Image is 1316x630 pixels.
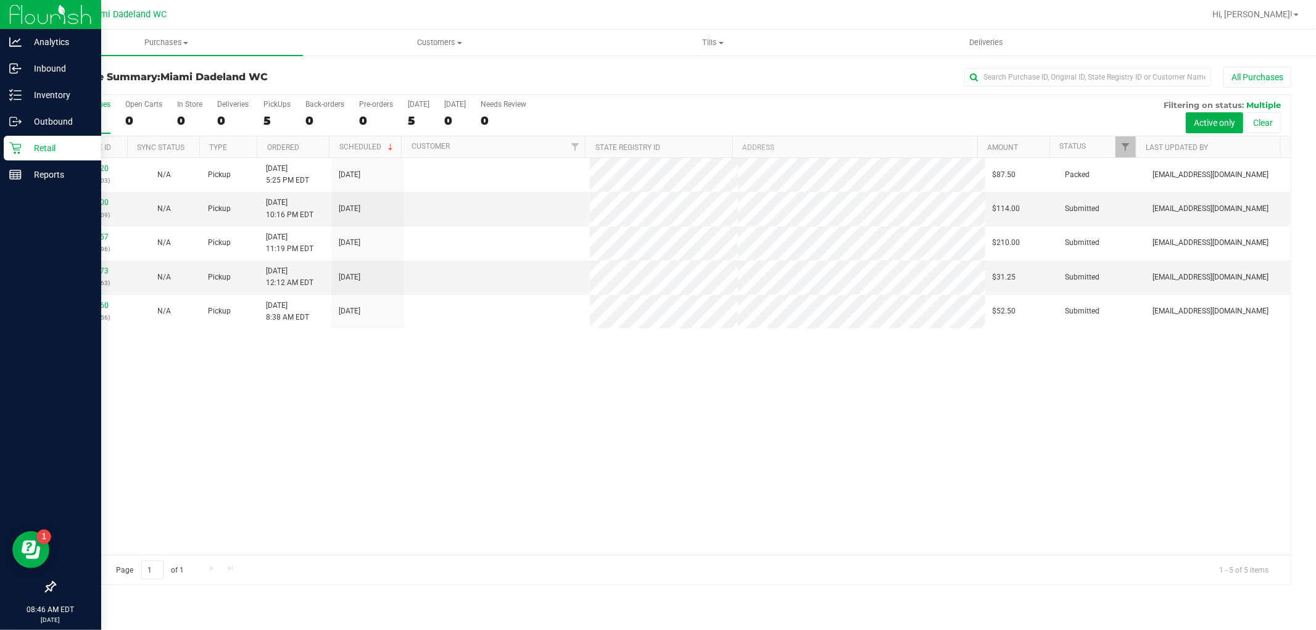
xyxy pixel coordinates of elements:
[74,233,109,241] a: 11841457
[1245,112,1281,133] button: Clear
[339,169,360,181] span: [DATE]
[177,100,202,109] div: In Store
[208,305,231,317] span: Pickup
[106,560,194,579] span: Page of 1
[266,163,309,186] span: [DATE] 5:25 PM EDT
[1186,112,1243,133] button: Active only
[266,231,313,255] span: [DATE] 11:19 PM EDT
[993,305,1016,317] span: $52.50
[1066,271,1100,283] span: Submitted
[1164,100,1244,110] span: Filtering on status:
[1066,237,1100,249] span: Submitted
[208,271,231,283] span: Pickup
[208,169,231,181] span: Pickup
[993,203,1020,215] span: $114.00
[1066,305,1100,317] span: Submitted
[1153,271,1268,283] span: [EMAIL_ADDRESS][DOMAIN_NAME]
[22,167,96,182] p: Reports
[1066,169,1090,181] span: Packed
[74,301,109,310] a: 11841760
[339,203,360,215] span: [DATE]
[6,604,96,615] p: 08:46 AM EDT
[22,61,96,76] p: Inbound
[267,143,299,152] a: Ordered
[74,164,109,173] a: 11840820
[54,72,466,83] h3: Purchase Summary:
[125,100,162,109] div: Open Carts
[266,265,313,289] span: [DATE] 12:12 AM EDT
[408,114,429,128] div: 5
[305,114,344,128] div: 0
[266,197,313,220] span: [DATE] 10:16 PM EDT
[993,169,1016,181] span: $87.50
[444,100,466,109] div: [DATE]
[993,271,1016,283] span: $31.25
[22,35,96,49] p: Analytics
[157,238,171,247] span: Not Applicable
[1066,203,1100,215] span: Submitted
[339,271,360,283] span: [DATE]
[1212,9,1293,19] span: Hi, [PERSON_NAME]!
[12,531,49,568] iframe: Resource center
[1059,142,1086,151] a: Status
[74,198,109,207] a: 11841400
[577,37,849,48] span: Tills
[217,100,249,109] div: Deliveries
[732,136,977,158] th: Address
[141,560,163,579] input: 1
[964,68,1211,86] input: Search Purchase ID, Original ID, State Registry ID or Customer Name...
[303,30,576,56] a: Customers
[157,170,171,179] span: Not Applicable
[595,143,660,152] a: State Registry ID
[9,142,22,154] inline-svg: Retail
[125,114,162,128] div: 0
[9,62,22,75] inline-svg: Inbound
[137,143,184,152] a: Sync Status
[157,273,171,281] span: Not Applicable
[339,143,395,151] a: Scheduled
[304,37,576,48] span: Customers
[157,203,171,215] button: N/A
[9,36,22,48] inline-svg: Analytics
[339,305,360,317] span: [DATE]
[157,307,171,315] span: Not Applicable
[157,204,171,213] span: Not Applicable
[30,30,303,56] a: Purchases
[1246,100,1281,110] span: Multiple
[481,100,526,109] div: Needs Review
[359,100,393,109] div: Pre-orders
[987,143,1018,152] a: Amount
[1153,237,1268,249] span: [EMAIL_ADDRESS][DOMAIN_NAME]
[953,37,1020,48] span: Deliveries
[157,169,171,181] button: N/A
[1153,169,1268,181] span: [EMAIL_ADDRESS][DOMAIN_NAME]
[209,143,227,152] a: Type
[576,30,850,56] a: Tills
[74,267,109,275] a: 11841473
[1153,305,1268,317] span: [EMAIL_ADDRESS][DOMAIN_NAME]
[565,136,585,157] a: Filter
[266,300,309,323] span: [DATE] 8:38 AM EDT
[1153,203,1268,215] span: [EMAIL_ADDRESS][DOMAIN_NAME]
[177,114,202,128] div: 0
[408,100,429,109] div: [DATE]
[208,203,231,215] span: Pickup
[359,114,393,128] div: 0
[157,305,171,317] button: N/A
[217,114,249,128] div: 0
[160,71,268,83] span: Miami Dadeland WC
[9,168,22,181] inline-svg: Reports
[305,100,344,109] div: Back-orders
[1209,560,1278,579] span: 1 - 5 of 5 items
[481,114,526,128] div: 0
[850,30,1123,56] a: Deliveries
[412,142,450,151] a: Customer
[22,88,96,102] p: Inventory
[36,529,51,544] iframe: Resource center unread badge
[9,115,22,128] inline-svg: Outbound
[157,237,171,249] button: N/A
[1223,67,1291,88] button: All Purchases
[444,114,466,128] div: 0
[22,114,96,129] p: Outbound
